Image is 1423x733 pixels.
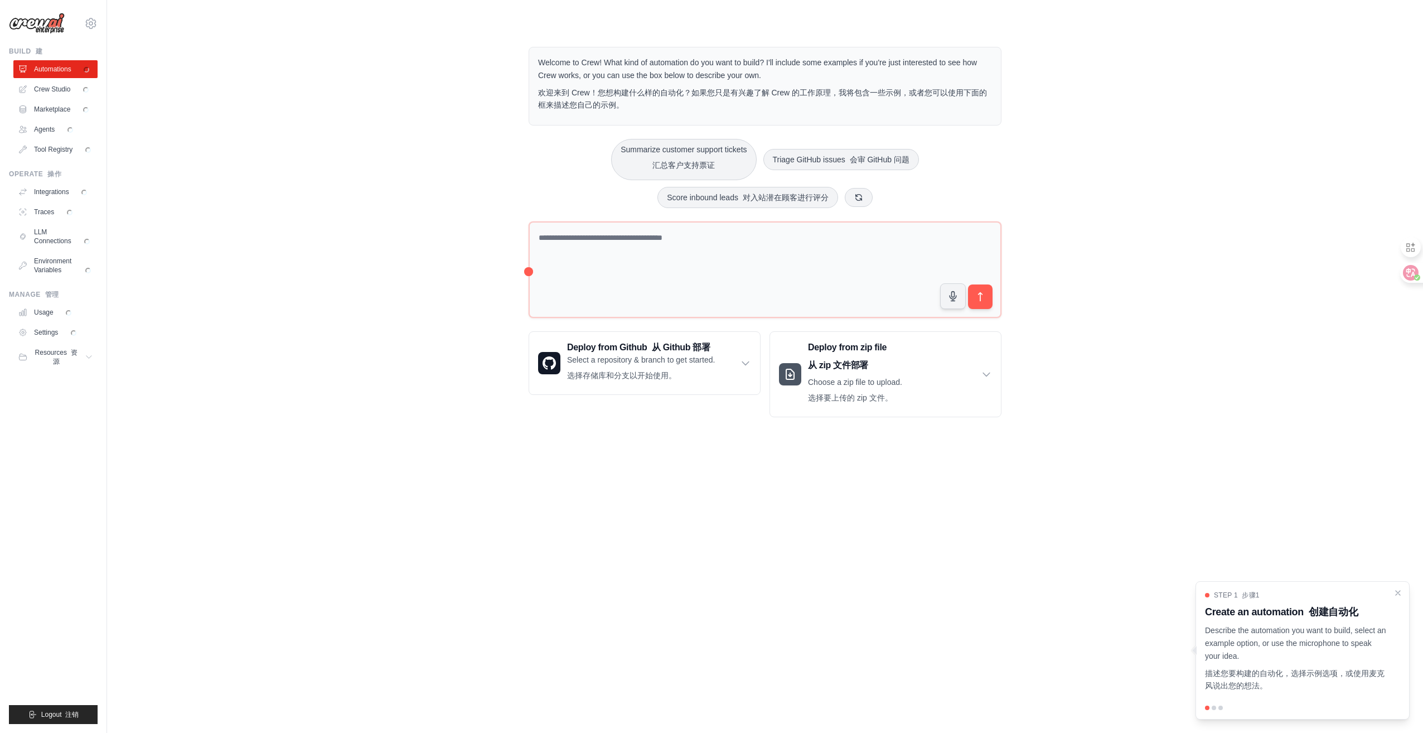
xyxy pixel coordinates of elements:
div: Operate [9,170,98,179]
span: Logout [41,710,79,719]
font: 从 zip 文件部署 [808,360,868,370]
button: Logout 注销 [9,705,98,724]
a: Tool Registry [13,141,98,158]
font: 汇总客户支持票证 [652,161,715,170]
a: Automations [13,60,98,78]
div: Build [9,47,98,56]
a: Agents [13,120,98,138]
h3: Deploy from zip file [808,341,902,377]
img: Logo [9,13,65,34]
button: Close walkthrough [1393,589,1402,597]
font: 对入站潜在顾客进行评分 [743,193,829,202]
p: Welcome to Crew! What kind of automation do you want to build? I'll include some examples if you'... [538,56,992,116]
div: Manage [9,290,98,299]
font: 选择存储库和分支以开始使用。 [567,371,676,380]
font: 欢迎来到 Crew！您想构建什么样的自动化？如果您只是有兴趣了解 Crew 的工作原理，我将包含一些示例，或者您可以使用下面的框来描述您自己的示例。 [538,88,987,110]
h3: Deploy from Github [567,341,715,354]
a: Settings [13,324,98,341]
p: Describe the automation you want to build, select an example option, or use the microphone to spe... [1205,624,1387,697]
a: Environment Variables [13,252,98,279]
a: Marketplace [13,100,98,118]
font: 描述您要构建的自动化，选择示例选项，或使用麦克风说出您的想法。 [1205,669,1385,691]
p: Choose a zip file to upload. [808,377,902,408]
font: 建 [36,47,43,55]
p: Select a repository & branch to get started. [567,354,715,385]
font: 注销 [65,711,79,718]
button: Summarize customer support tickets汇总客户支持票证 [611,139,756,180]
button: Triage GitHub issues 会审 GitHub 问题 [763,149,919,170]
font: 步骤1 [1242,591,1260,599]
button: Score inbound leads 对入站潜在顾客进行评分 [657,187,838,208]
font: 管理 [45,291,59,298]
a: Usage [13,303,98,321]
font: 会审 GitHub 问题 [850,155,909,164]
a: Traces [13,203,98,221]
font: 操作 [47,170,61,178]
a: Crew Studio [13,80,98,98]
span: Resources [34,348,78,366]
a: LLM Connections [13,223,98,250]
h3: Create an automation [1205,604,1387,620]
button: Resources 资源 [13,344,98,370]
font: 创建自动化 [1309,606,1358,618]
font: 选择要上传的 zip 文件。 [808,393,893,402]
font: 从 Github 部署 [652,343,710,352]
span: Step 1 [1214,591,1260,600]
a: Integrations [13,183,98,201]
